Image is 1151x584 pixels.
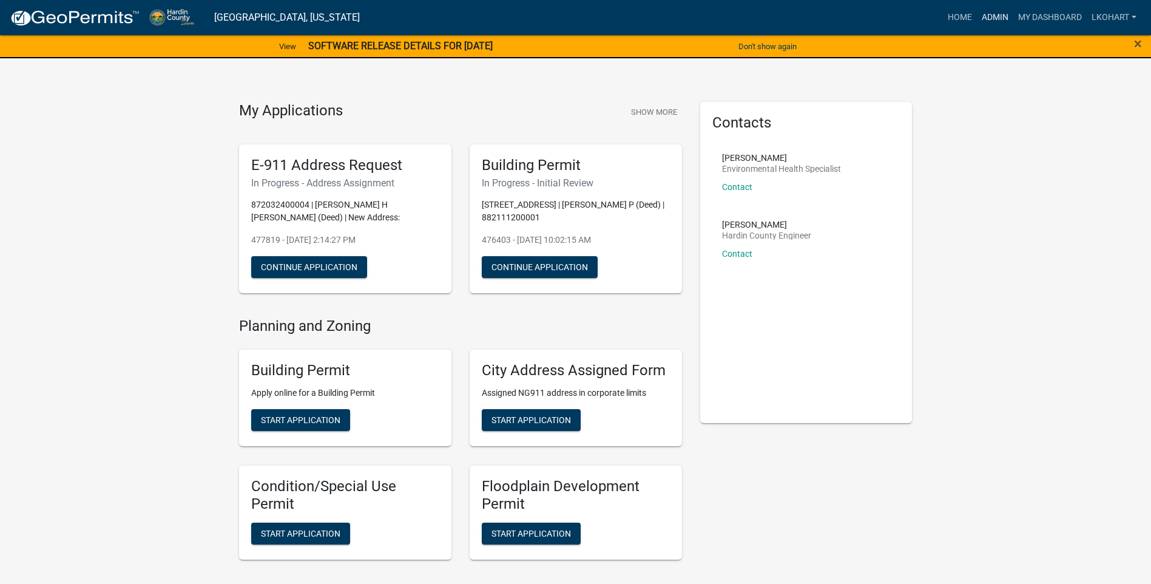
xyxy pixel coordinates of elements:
[251,362,439,379] h5: Building Permit
[251,478,439,513] h5: Condition/Special Use Permit
[274,36,301,56] a: View
[491,528,571,538] span: Start Application
[149,9,204,25] img: Hardin County, Iowa
[491,415,571,425] span: Start Application
[239,317,682,335] h4: Planning and Zoning
[626,102,682,122] button: Show More
[722,182,752,192] a: Contact
[251,157,439,174] h5: E-911 Address Request
[482,177,670,189] h6: In Progress - Initial Review
[943,6,977,29] a: Home
[482,409,581,431] button: Start Application
[977,6,1013,29] a: Admin
[482,199,670,224] p: [STREET_ADDRESS] | [PERSON_NAME] P (Deed) | 882111200001
[712,114,900,132] h5: Contacts
[722,154,841,162] p: [PERSON_NAME]
[482,387,670,399] p: Assigned NG911 address in corporate limits
[1134,35,1142,52] span: ×
[482,523,581,545] button: Start Application
[722,220,811,229] p: [PERSON_NAME]
[482,157,670,174] h5: Building Permit
[261,528,340,538] span: Start Application
[482,256,598,278] button: Continue Application
[1087,6,1141,29] a: lkohart
[734,36,802,56] button: Don't show again
[251,177,439,189] h6: In Progress - Address Assignment
[308,40,493,52] strong: SOFTWARE RELEASE DETAILS FOR [DATE]
[482,234,670,246] p: 476403 - [DATE] 10:02:15 AM
[251,387,439,399] p: Apply online for a Building Permit
[251,256,367,278] button: Continue Application
[482,478,670,513] h5: Floodplain Development Permit
[482,362,670,379] h5: City Address Assigned Form
[722,249,752,259] a: Contact
[1134,36,1142,51] button: Close
[251,199,439,224] p: 872032400004 | [PERSON_NAME] H [PERSON_NAME] (Deed) | New Address:
[239,102,343,120] h4: My Applications
[214,7,360,28] a: [GEOGRAPHIC_DATA], [US_STATE]
[251,409,350,431] button: Start Application
[251,523,350,545] button: Start Application
[722,165,841,173] p: Environmental Health Specialist
[1013,6,1087,29] a: My Dashboard
[261,415,340,425] span: Start Application
[251,234,439,246] p: 477819 - [DATE] 2:14:27 PM
[722,231,811,240] p: Hardin County Engineer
